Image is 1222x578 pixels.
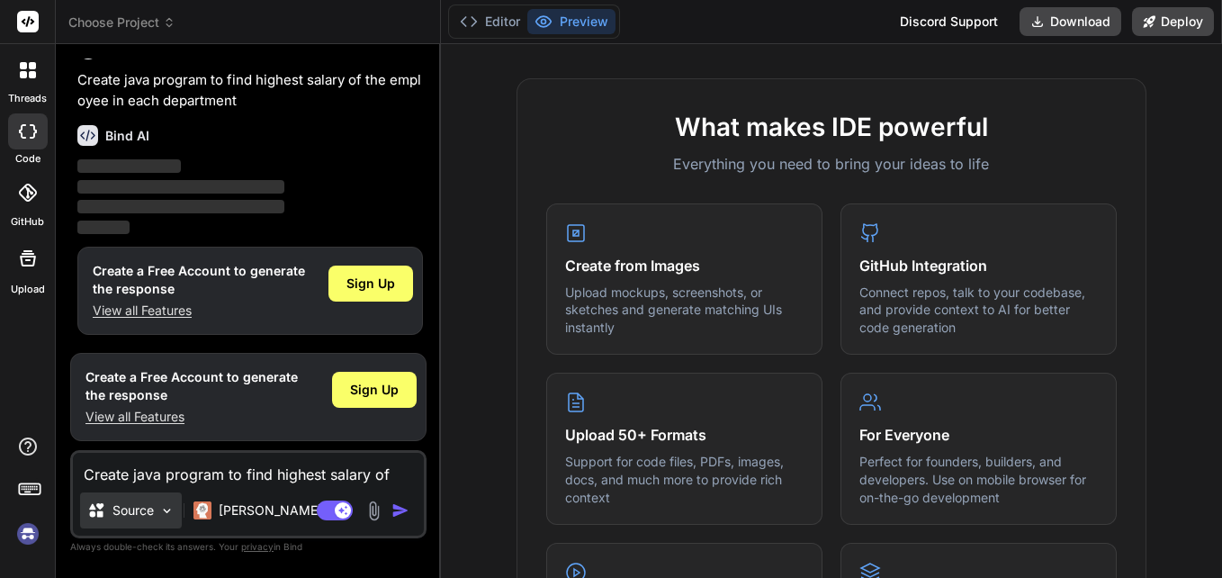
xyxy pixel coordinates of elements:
label: threads [8,91,47,106]
span: ‌ [77,200,284,213]
span: Choose Project [68,14,175,32]
h1: Create a Free Account to generate the response [85,368,298,404]
img: Claude 4 Sonnet [193,501,211,519]
h4: GitHub Integration [859,255,1098,276]
p: View all Features [85,408,298,426]
h4: For Everyone [859,424,1098,446]
p: Always double-check its answers. Your in Bind [70,538,427,555]
span: privacy [241,541,274,552]
img: icon [391,501,409,519]
button: Download [1020,7,1121,36]
p: Support for code files, PDFs, images, docs, and much more to provide rich context [565,453,804,506]
div: Discord Support [889,7,1009,36]
h6: Bind AI [105,127,149,145]
p: [PERSON_NAME] 4 S.. [219,501,353,519]
label: Upload [11,282,45,297]
p: Upload mockups, screenshots, or sketches and generate matching UIs instantly [565,284,804,337]
p: View all Features [93,302,305,320]
h4: Upload 50+ Formats [565,424,804,446]
h1: Create a Free Account to generate the response [93,262,305,298]
p: Everything you need to bring your ideas to life [546,153,1117,175]
img: attachment [364,501,384,521]
button: Preview [527,9,615,34]
p: Connect repos, talk to your codebase, and provide context to AI for better code generation [859,284,1098,337]
h4: Create from Images [565,255,804,276]
span: Sign Up [350,381,399,399]
span: Sign Up [346,275,395,293]
img: signin [13,519,43,549]
button: Deploy [1132,7,1214,36]
p: Perfect for founders, builders, and developers. Use on mobile browser for on-the-go development [859,453,1098,506]
p: Source [112,501,154,519]
button: Editor [453,9,527,34]
span: ‌ [77,180,284,194]
img: Pick Models [159,503,175,519]
h2: What makes IDE powerful [546,108,1117,146]
span: ‌ [77,159,181,173]
label: GitHub [11,214,44,230]
label: code [15,151,40,167]
span: ‌ [77,221,130,234]
p: Create java program to find highest salary of the employee in each department [77,70,423,111]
